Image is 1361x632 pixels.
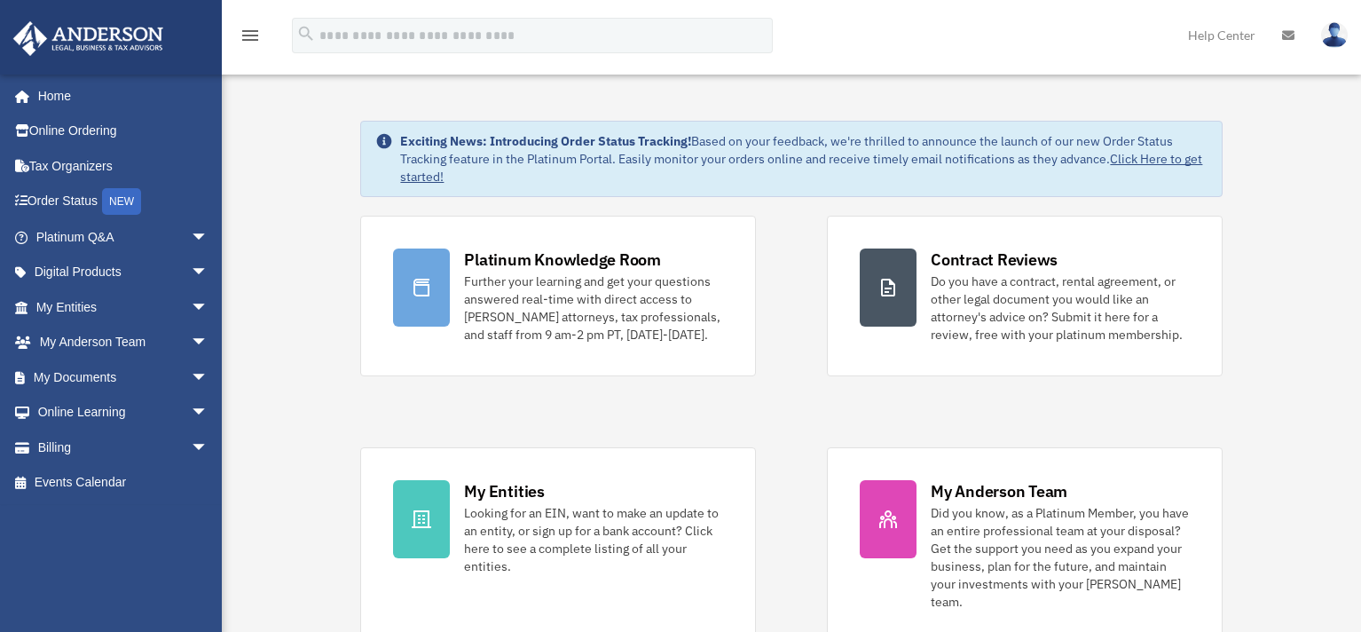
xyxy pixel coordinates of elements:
[827,216,1223,376] a: Contract Reviews Do you have a contract, rental agreement, or other legal document you would like...
[931,480,1067,502] div: My Anderson Team
[12,289,235,325] a: My Entitiesarrow_drop_down
[8,21,169,56] img: Anderson Advisors Platinum Portal
[400,151,1202,185] a: Click Here to get started!
[191,219,226,256] span: arrow_drop_down
[12,430,235,465] a: Billingarrow_drop_down
[191,359,226,396] span: arrow_drop_down
[240,25,261,46] i: menu
[1321,22,1348,48] img: User Pic
[12,359,235,395] a: My Documentsarrow_drop_down
[12,114,235,149] a: Online Ordering
[931,249,1058,271] div: Contract Reviews
[12,325,235,360] a: My Anderson Teamarrow_drop_down
[464,480,544,502] div: My Entities
[240,31,261,46] a: menu
[12,78,226,114] a: Home
[464,273,723,344] div: Further your learning and get your questions answered real-time with direct access to [PERSON_NAM...
[464,504,723,575] div: Looking for an EIN, want to make an update to an entity, or sign up for a bank account? Click her...
[360,216,756,376] a: Platinum Knowledge Room Further your learning and get your questions answered real-time with dire...
[12,184,235,220] a: Order StatusNEW
[102,188,141,215] div: NEW
[12,465,235,501] a: Events Calendar
[191,430,226,466] span: arrow_drop_down
[12,219,235,255] a: Platinum Q&Aarrow_drop_down
[400,133,691,149] strong: Exciting News: Introducing Order Status Tracking!
[191,395,226,431] span: arrow_drop_down
[191,255,226,291] span: arrow_drop_down
[12,148,235,184] a: Tax Organizers
[464,249,661,271] div: Platinum Knowledge Room
[931,273,1190,344] div: Do you have a contract, rental agreement, or other legal document you would like an attorney's ad...
[296,24,316,43] i: search
[400,132,1207,186] div: Based on your feedback, we're thrilled to announce the launch of our new Order Status Tracking fe...
[191,289,226,326] span: arrow_drop_down
[931,504,1190,611] div: Did you know, as a Platinum Member, you have an entire professional team at your disposal? Get th...
[12,255,235,290] a: Digital Productsarrow_drop_down
[12,395,235,431] a: Online Learningarrow_drop_down
[191,325,226,361] span: arrow_drop_down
